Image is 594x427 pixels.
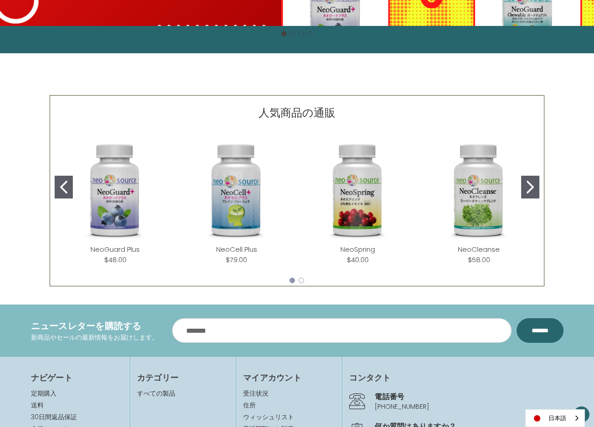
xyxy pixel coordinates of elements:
a: NeoGuard Plus [91,244,140,254]
a: 30日間返品保証 [31,412,77,422]
button: Go to slide 1 [55,176,73,198]
p: 新商品やセールの最新情報をお届けします。 [31,333,158,342]
div: NeoCell Plus [176,130,297,272]
div: NeoCleanse [418,130,539,272]
img: NeoCleanse [426,137,532,244]
button: Go to slide 2 [521,176,539,198]
div: NeoSpring [297,130,418,272]
h4: カテゴリー [137,371,229,384]
a: 送料 [31,401,44,410]
h4: マイアカウント [243,371,335,384]
img: NeoCell Plus [183,137,289,244]
h4: ニュースレターを購読する [31,319,158,333]
aside: Language selected: 日本語 [525,409,585,427]
div: $79.00 [226,254,247,265]
div: NeoGuard Plus [55,130,176,272]
div: Language [525,409,585,427]
div: $40.00 [347,254,369,265]
a: [PHONE_NUMBER] [375,402,429,411]
a: 住所 [243,401,335,410]
a: NeoCleanse [458,244,500,254]
div: $58.00 [468,254,490,265]
button: Go to slide 2 [290,31,295,36]
a: 日本語 [526,410,584,427]
img: NeoGuard Plus [62,137,168,244]
h4: コンタクト [349,371,563,384]
a: 受注状況 [243,389,335,398]
button: Go to slide 1 [281,31,287,36]
h4: ナビゲート [31,371,123,384]
a: NeoCell Plus [216,244,257,254]
button: Go to slide 4 [307,31,313,36]
a: すべての製品 [137,389,175,398]
a: 定期購入 [31,389,56,398]
button: Go to slide 1 [289,278,295,283]
button: Go to slide 3 [299,31,304,36]
p: 人気商品の通販 [259,105,335,121]
img: NeoSpring [305,137,411,244]
h4: 電話番号 [375,391,563,402]
div: $48.00 [104,254,127,265]
a: NeoSpring [340,244,375,254]
a: ウィッシュリスト [243,412,335,422]
button: Go to slide 2 [299,278,304,283]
